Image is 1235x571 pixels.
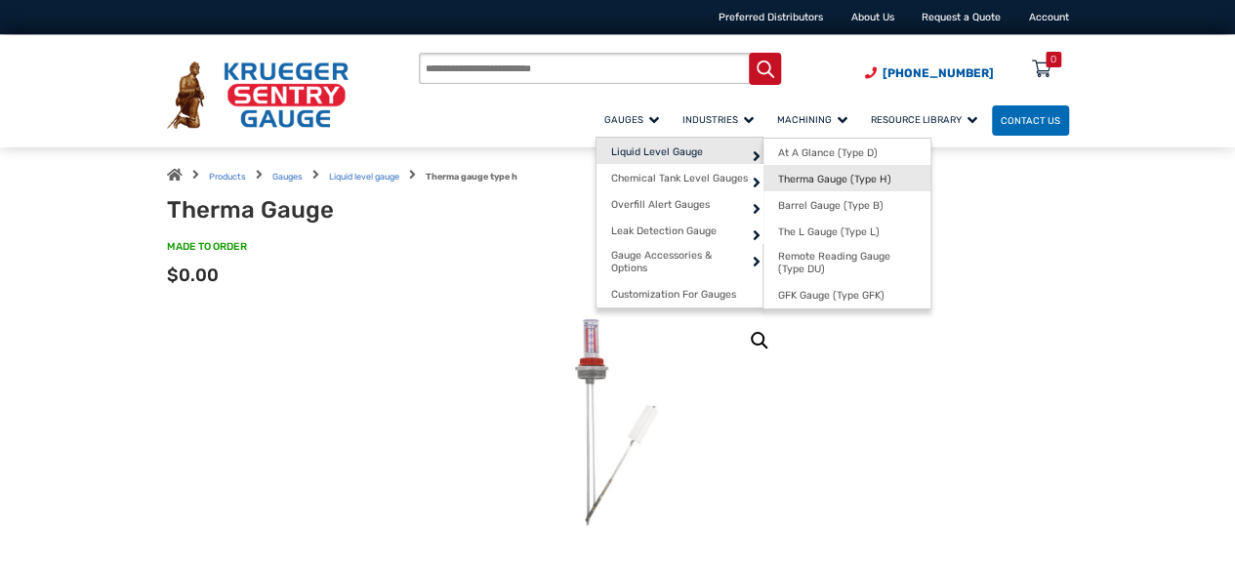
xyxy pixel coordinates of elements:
[611,198,710,211] span: Overfill Alert Gauges
[167,239,247,254] span: MADE TO ORDER
[167,61,349,129] img: Krueger Sentry Gauge
[763,165,930,191] a: Therma Gauge (Type H)
[167,265,219,286] span: $0.00
[763,282,930,308] a: GFK Gauge (Type GFK)
[611,172,748,184] span: Chemical Tank Level Gauges
[778,250,916,275] span: Remote Reading Gauge (Type DU)
[763,191,930,218] a: Barrel Gauge (Type B)
[763,218,930,244] a: The L Gauge (Type L)
[1050,52,1056,67] div: 0
[777,114,847,125] span: Machining
[778,289,885,302] span: GFK Gauge (Type GFK)
[763,244,930,281] a: Remote Reading Gauge (Type DU)
[871,114,977,125] span: Resource Library
[862,102,992,137] a: Resource Library
[611,224,717,237] span: Leak Detection Gauge
[883,66,994,80] span: [PHONE_NUMBER]
[682,114,754,125] span: Industries
[778,199,884,212] span: Barrel Gauge (Type B)
[763,139,930,165] a: At A Glance (Type D)
[611,249,749,274] span: Gauge Accessories & Options
[865,64,994,82] a: Phone Number (920) 434-8860
[674,102,768,137] a: Industries
[272,172,303,182] a: Gauges
[597,138,763,164] a: Liquid Level Gauge
[768,102,862,137] a: Machining
[597,164,763,190] a: Chemical Tank Level Gauges
[778,225,880,238] span: The L Gauge (Type L)
[851,11,894,23] a: About Us
[329,172,399,182] a: Liquid level gauge
[597,190,763,217] a: Overfill Alert Gauges
[604,114,659,125] span: Gauges
[922,11,1001,23] a: Request a Quote
[167,196,528,224] h1: Therma Gauge
[426,172,517,182] strong: Therma gauge type h
[742,323,777,358] a: View full-screen image gallery
[597,281,763,307] a: Customization For Gauges
[611,288,736,301] span: Customization For Gauges
[611,145,703,158] span: Liquid Level Gauge
[596,102,674,137] a: Gauges
[209,172,246,182] a: Products
[1001,115,1060,126] span: Contact Us
[597,243,763,280] a: Gauge Accessories & Options
[778,146,878,159] span: At A Glance (Type D)
[719,11,823,23] a: Preferred Distributors
[992,105,1069,136] a: Contact Us
[597,217,763,243] a: Leak Detection Gauge
[1029,11,1069,23] a: Account
[778,173,891,185] span: Therma Gauge (Type H)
